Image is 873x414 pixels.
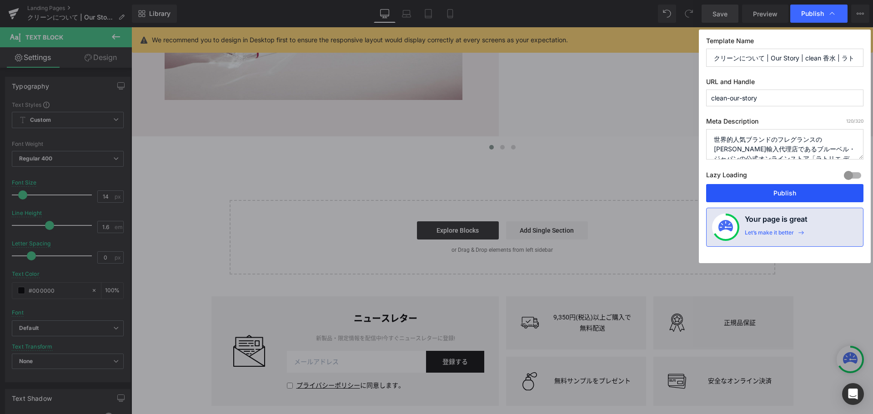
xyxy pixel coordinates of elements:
label: URL and Handle [706,78,863,90]
a: Add Single Section [375,194,457,212]
img: Icon_Quality.svg [537,286,555,304]
p: 無料サンプルをプレゼント [422,348,500,359]
label: に同意します。 [165,353,273,364]
p: 安全なオンライン決済 [569,348,647,359]
div: Let’s make it better [745,229,794,241]
img: Icon_Shipping.svg [389,286,407,304]
h4: ニュースレター [156,284,353,299]
p: 正規品保証 [569,290,647,301]
img: Icon_CreditCard.svg [537,345,555,363]
a: プライバシーポリシー [165,354,229,362]
img: Icon_Perfume.svg [389,345,407,363]
p: 9,350円(税込)以上ご購入で無料配送 [422,284,500,307]
button: Publish [706,184,863,202]
textarea: 世界的人気ブランドのフレグランスの[PERSON_NAME]輸入代理店であるブルーベル・ジャパンの公式オンラインストア「ラトリエ デ パルファム」。ラグジュアリーで洗練された[PERSON_NA... [706,129,863,160]
label: Meta Description [706,117,863,129]
div: Open Intercom Messenger [842,383,864,405]
span: 120 [846,118,853,124]
img: Icon_Newsletter.svg [102,308,134,339]
span: /320 [846,118,863,124]
img: onboarding-status.svg [718,220,733,234]
label: Lazy Loading [706,169,747,184]
span: する [324,329,336,340]
label: Template Name [706,37,863,49]
span: Publish [801,10,824,18]
input: メールアドレス [156,324,295,346]
button: 登録する [295,324,353,346]
p: or Drag & Drop elements from left sidebar [113,219,629,226]
h4: Your page is great [745,214,808,229]
a: Explore Blocks [286,194,367,212]
p: 新製品・限定情報を配信中!今すぐニュースレターに登録! [156,307,353,316]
